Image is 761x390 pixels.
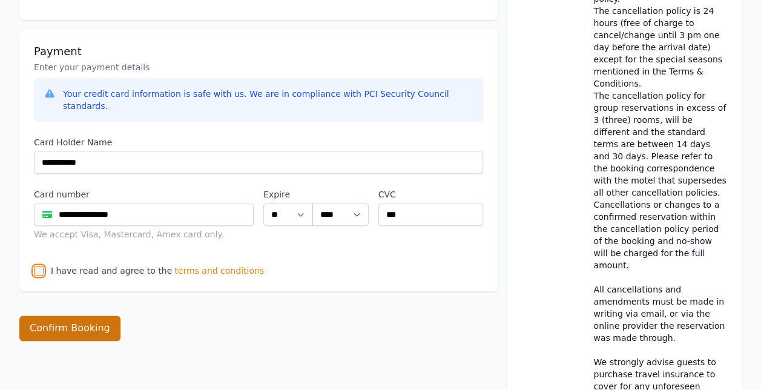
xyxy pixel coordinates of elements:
span: terms and conditions [174,265,264,277]
label: CVC [378,188,484,200]
label: Card number [34,188,254,200]
label: Expire [263,188,312,200]
label: I have read and agree to the [51,266,172,276]
button: Confirm Booking [19,316,120,341]
label: Card Holder Name [34,136,483,148]
div: Your credit card information is safe with us. We are in compliance with PCI Security Council stan... [63,88,473,112]
div: We accept Visa, Mastercard, Amex card only. [34,228,254,240]
label: . [312,188,368,200]
h3: Payment [34,44,483,59]
p: Enter your payment details [34,61,483,73]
